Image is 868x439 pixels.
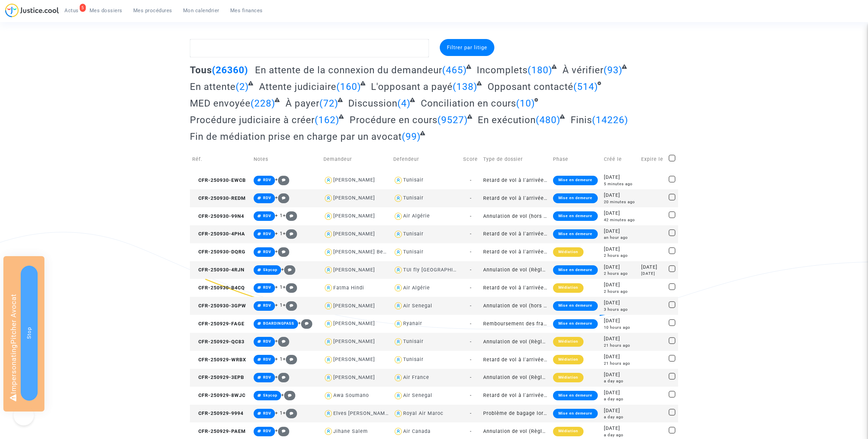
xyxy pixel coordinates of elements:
div: [PERSON_NAME] [333,267,375,273]
img: icon-user.svg [393,283,403,293]
div: [DATE] [641,271,664,276]
img: icon-user.svg [323,193,333,203]
img: icon-user.svg [323,265,333,275]
div: 2 hours ago [604,289,636,294]
span: - [470,177,472,183]
span: - [470,267,472,273]
div: [DATE] [604,246,636,253]
span: + [275,177,290,183]
span: (26360) [212,64,248,76]
span: (480) [536,114,560,126]
div: [DATE] [604,264,636,271]
img: jc-logo.svg [5,3,59,17]
div: Impersonating [3,256,44,412]
img: icon-user.svg [393,247,403,257]
div: Tunisair [403,177,423,183]
div: Mise en demeure [553,409,598,418]
img: icon-user.svg [393,265,403,275]
td: Type de dossier [481,147,551,171]
span: CFR-250930-DQRG [192,249,245,255]
div: Mise en demeure [553,391,598,400]
span: À vérifier [563,64,604,76]
span: (465) [442,64,467,76]
span: Tous [190,64,212,76]
span: CFR-250930-B4CQ [192,285,245,291]
span: - [470,249,472,255]
td: Retard de vol à l'arrivée (Règlement CE n°261/2004) [481,189,551,207]
div: a day ago [604,432,636,438]
span: À payer [285,98,319,109]
img: icon-user.svg [323,283,333,293]
img: icon-user.svg [323,229,333,239]
div: [PERSON_NAME] [333,231,375,237]
div: [DATE] [604,371,636,379]
span: CFR-250929-PAEM [192,428,246,434]
img: icon-user.svg [393,355,403,365]
span: - [470,357,472,363]
div: Air France [403,375,429,380]
div: 3 hours ago [604,307,636,312]
div: [PERSON_NAME] [333,213,375,219]
img: icon-user.svg [323,319,333,329]
span: Mon calendrier [183,7,219,14]
button: Stop [21,266,38,401]
a: Mes procédures [128,5,178,16]
span: RDV [263,285,271,290]
div: [DATE] [604,335,636,343]
div: [PERSON_NAME] [333,321,375,326]
span: + [275,338,290,344]
div: a day ago [604,378,636,384]
td: Problème de bagage lors d'un voyage en avion [481,405,551,423]
span: CFR-250930-4RJN [192,267,244,273]
img: icon-user.svg [393,175,403,185]
span: MED envoyée [190,98,251,109]
span: + [283,356,297,362]
div: Elves [PERSON_NAME] [333,411,390,416]
img: icon-user.svg [323,301,333,311]
span: RDV [263,411,271,416]
span: CFR-250929-9994 [192,411,243,416]
td: Annulation de vol (Règlement CE n°261/2004) [481,369,551,387]
div: Médiation [553,427,584,436]
span: Filtrer par litige [447,44,487,51]
span: CFR-250929-QC83 [192,339,244,345]
span: - [470,231,472,237]
span: Procédure judiciaire à créer [190,114,315,126]
div: Tunisair [403,339,423,344]
div: 10 hours ago [604,325,636,330]
div: Médiation [553,373,584,382]
div: Jihane Salem [333,428,368,434]
span: En attente [190,81,236,92]
div: Mise en demeure [553,265,598,275]
div: Ryanair [403,321,422,326]
td: Créé le [601,147,638,171]
span: Mes finances [230,7,263,14]
div: a day ago [604,396,636,402]
img: icon-user.svg [393,337,403,347]
span: + [283,231,297,236]
td: Remboursement des frais d'impression de la carte d'embarquement [481,315,551,333]
img: icon-user.svg [393,391,403,401]
div: [PERSON_NAME] [333,357,375,362]
img: icon-user.svg [393,193,403,203]
div: Mise en demeure [553,319,598,329]
span: + [281,267,296,272]
div: Tunisair [403,249,423,255]
span: (2) [236,81,249,92]
span: CFR-250929-8WJC [192,393,245,398]
span: - [470,339,472,345]
span: + 1 [275,231,283,236]
span: Attente judiciaire [259,81,336,92]
span: CFR-250930-3GPW [192,303,246,309]
div: 2 hours ago [604,253,636,259]
img: icon-user.svg [323,175,333,185]
span: + [281,392,296,398]
span: (99) [402,131,421,142]
div: 42 minutes ago [604,217,636,223]
span: Mes procédures [133,7,172,14]
span: Mes dossiers [90,7,122,14]
span: Opposant contacté [488,81,573,92]
div: Air Algérie [403,285,430,291]
span: Fin de médiation prise en charge par un avocat [190,131,402,142]
div: TUI fly [GEOGRAPHIC_DATA] [403,267,474,273]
